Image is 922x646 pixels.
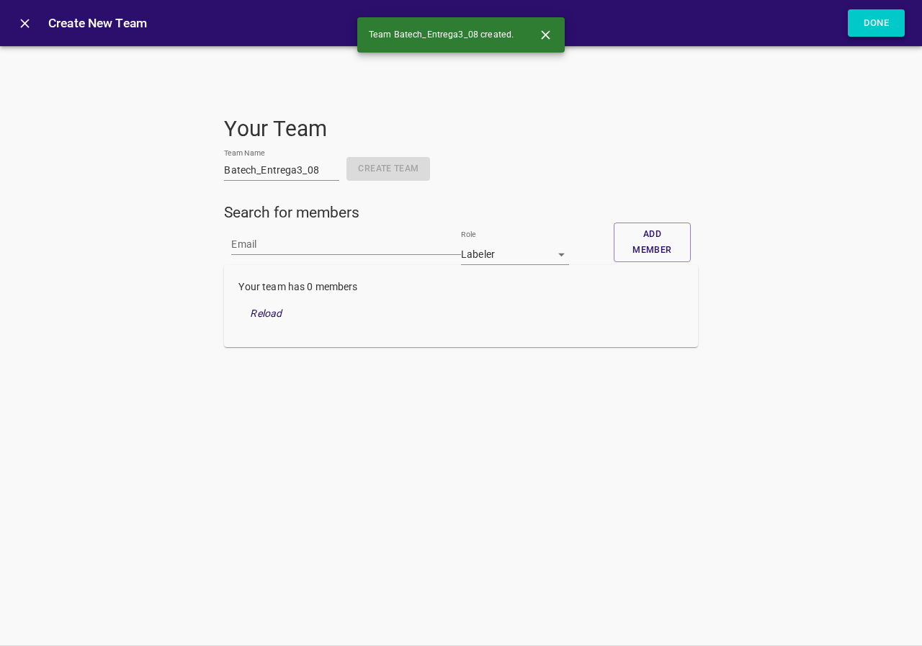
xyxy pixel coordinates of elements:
button: Close [532,22,559,48]
span: Team Batech_Entrega3_08 created. [369,29,514,42]
div: Reload [238,300,683,327]
button: Add member [614,223,690,262]
button: Done [848,9,905,37]
label: Team Name [224,147,264,158]
div: Labeler [461,244,569,265]
h5: Search for members [224,202,697,223]
em: Reload [250,308,282,319]
button: close [9,7,41,40]
label: Role [461,229,476,240]
h6: Create New Team [48,13,848,33]
h4: Your Team [224,116,697,143]
p: Your team has 0 members [238,279,683,295]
